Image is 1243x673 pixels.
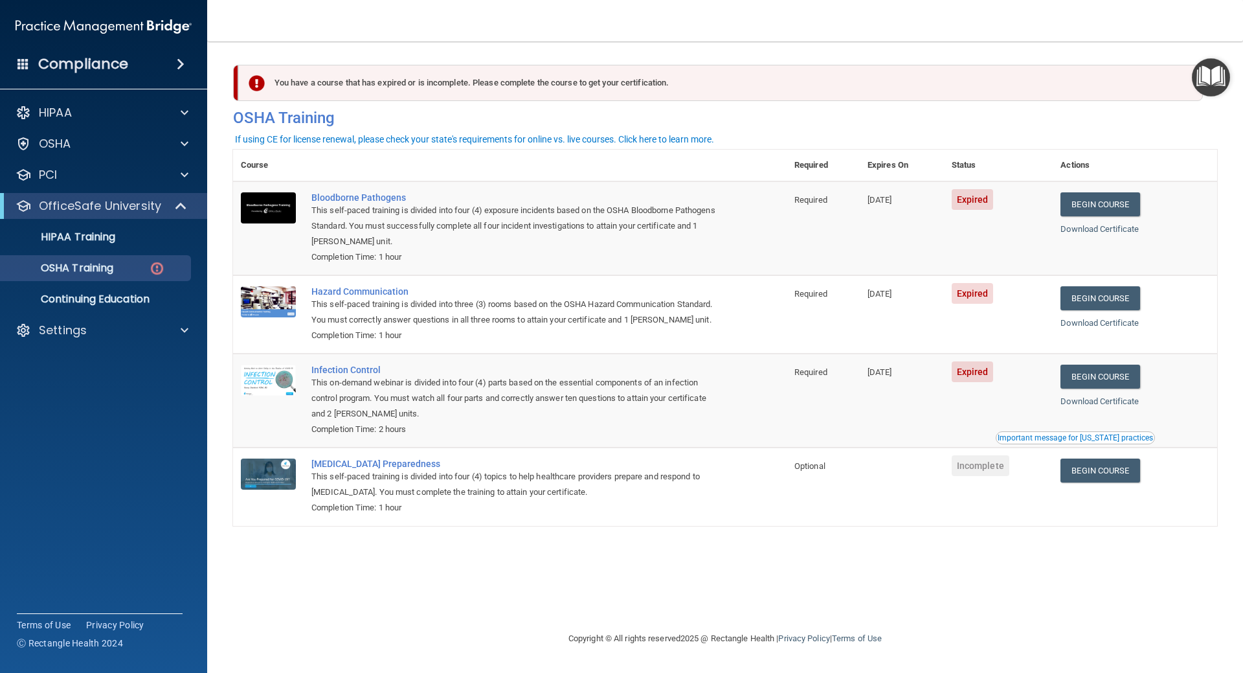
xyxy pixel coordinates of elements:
[86,619,144,632] a: Privacy Policy
[39,167,57,183] p: PCI
[311,459,722,469] a: [MEDICAL_DATA] Preparedness
[832,633,882,643] a: Terms of Use
[1060,365,1139,389] a: Begin Course
[998,434,1153,442] div: Important message for [US_STATE] practices
[1053,150,1217,181] th: Actions
[996,431,1155,444] button: Read this if you are a dental practitioner in the state of CA
[16,323,188,338] a: Settings
[787,150,860,181] th: Required
[233,150,304,181] th: Course
[16,198,188,214] a: OfficeSafe University
[794,195,827,205] span: Required
[235,135,714,144] div: If using CE for license renewal, please check your state's requirements for online vs. live cours...
[1060,224,1139,234] a: Download Certificate
[16,14,192,40] img: PMB logo
[794,289,827,299] span: Required
[778,633,829,643] a: Privacy Policy
[16,136,188,152] a: OSHA
[233,133,716,146] button: If using CE for license renewal, please check your state's requirements for online vs. live cours...
[1060,318,1139,328] a: Download Certificate
[311,249,722,265] div: Completion Time: 1 hour
[149,260,165,277] img: danger-circle.6113f641.png
[38,55,128,73] h4: Compliance
[249,75,265,91] img: exclamation-circle-solid-danger.72ef9ffc.png
[1060,459,1139,483] a: Begin Course
[238,65,1203,101] div: You have a course that has expired or is incomplete. Please complete the course to get your certi...
[39,323,87,338] p: Settings
[1060,396,1139,406] a: Download Certificate
[311,469,722,500] div: This self-paced training is divided into four (4) topics to help healthcare providers prepare and...
[952,361,994,382] span: Expired
[8,293,185,306] p: Continuing Education
[311,203,722,249] div: This self-paced training is divided into four (4) exposure incidents based on the OSHA Bloodborne...
[311,500,722,516] div: Completion Time: 1 hour
[952,283,994,304] span: Expired
[39,136,71,152] p: OSHA
[233,109,1217,127] h4: OSHA Training
[311,192,722,203] a: Bloodborne Pathogens
[952,455,1009,476] span: Incomplete
[794,461,825,471] span: Optional
[16,105,188,120] a: HIPAA
[868,289,892,299] span: [DATE]
[952,189,994,210] span: Expired
[860,150,944,181] th: Expires On
[311,375,722,422] div: This on-demand webinar is divided into four (4) parts based on the essential components of an inf...
[8,262,113,275] p: OSHA Training
[8,231,115,244] p: HIPAA Training
[17,637,123,650] span: Ⓒ Rectangle Health 2024
[868,367,892,377] span: [DATE]
[794,367,827,377] span: Required
[311,286,722,297] a: Hazard Communication
[16,167,188,183] a: PCI
[39,198,161,214] p: OfficeSafe University
[868,195,892,205] span: [DATE]
[311,297,722,328] div: This self-paced training is divided into three (3) rooms based on the OSHA Hazard Communication S...
[1192,58,1230,97] button: Open Resource Center
[1060,192,1139,216] a: Begin Course
[1060,286,1139,310] a: Begin Course
[17,619,71,632] a: Terms of Use
[311,422,722,437] div: Completion Time: 2 hours
[311,328,722,343] div: Completion Time: 1 hour
[489,618,961,659] div: Copyright © All rights reserved 2025 @ Rectangle Health | |
[39,105,72,120] p: HIPAA
[311,365,722,375] a: Infection Control
[944,150,1053,181] th: Status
